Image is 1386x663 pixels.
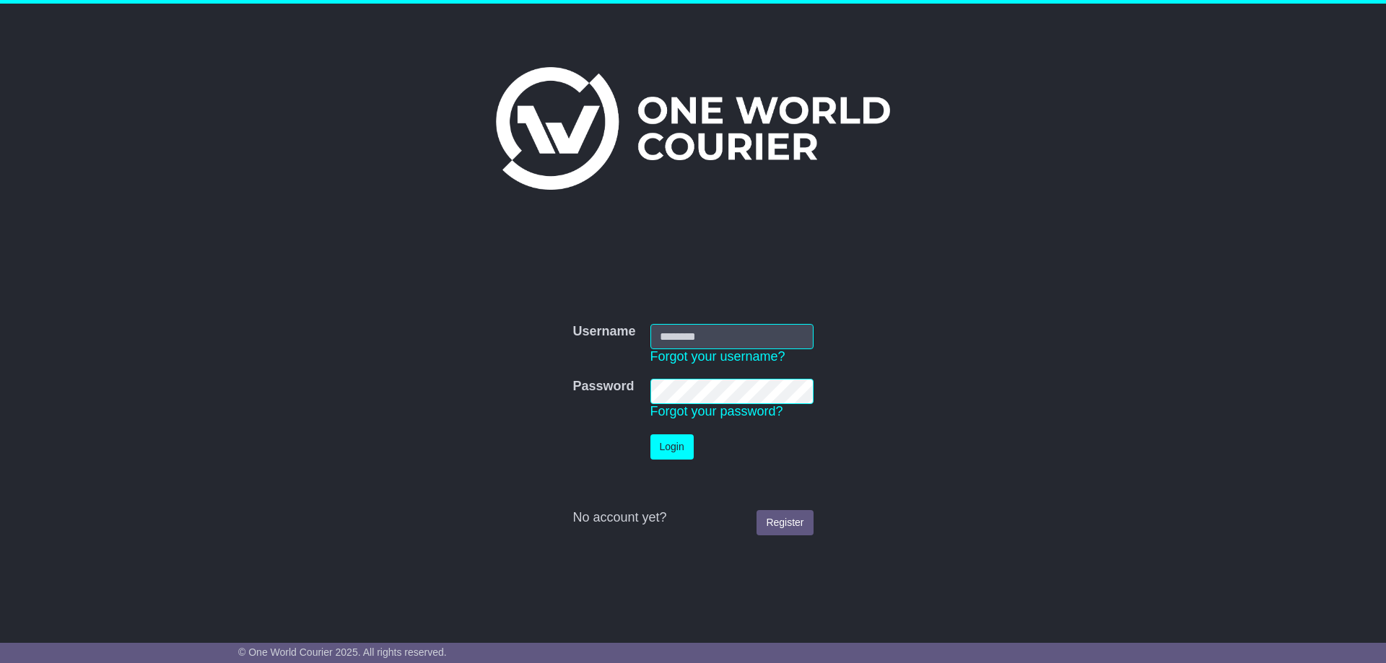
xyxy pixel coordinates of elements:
label: Password [572,379,634,395]
img: One World [496,67,890,190]
a: Forgot your password? [650,404,783,418]
button: Login [650,434,694,460]
a: Register [757,510,813,535]
div: No account yet? [572,510,813,526]
span: © One World Courier 2025. All rights reserved. [238,646,447,658]
label: Username [572,324,635,340]
a: Forgot your username? [650,349,785,364]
